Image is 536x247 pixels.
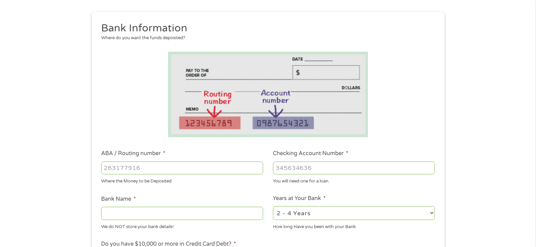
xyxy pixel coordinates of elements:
div: We do NOT store your bank details! [101,221,263,230]
label: Checking Account Number [273,150,348,157]
div: You will need one for a loan. [273,176,435,185]
input: 263177916 [101,162,263,174]
img: Routing number location [168,52,368,137]
div: Where the Money to be Deposited [101,176,263,185]
div: How long Have you been with your Bank [273,221,435,230]
label: ABA / Routing number [101,150,165,157]
h2: Bank Information [101,22,430,35]
input: 345634636 [273,162,435,174]
label: Years at Your Bank [273,195,326,202]
label: Bank Name [101,196,136,203]
div: Where do you want the funds deposited? [101,35,430,42]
